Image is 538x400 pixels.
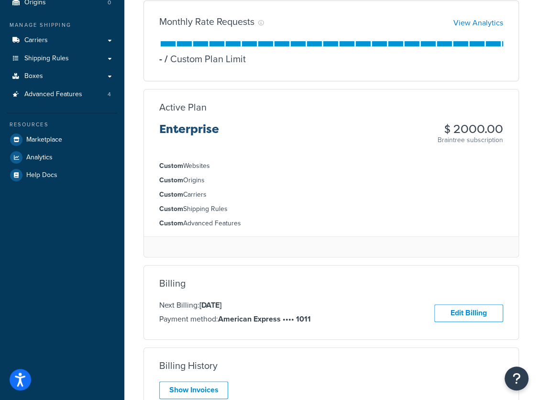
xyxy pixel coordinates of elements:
a: Marketplace [7,131,117,148]
a: Carriers [7,32,117,49]
a: Show Invoices [159,381,228,399]
p: Next Billing: [159,299,311,311]
strong: Custom [159,175,183,185]
a: Edit Billing [434,304,503,322]
li: Advanced Features [7,86,117,103]
p: Braintree subscription [438,135,503,145]
span: / [165,52,168,66]
span: Carriers [24,36,48,44]
a: Boxes [7,67,117,85]
span: Help Docs [26,171,57,179]
div: Manage Shipping [7,21,117,29]
strong: American Express •••• 1011 [218,313,311,324]
strong: Custom [159,161,183,171]
li: Carriers [159,189,503,200]
li: Advanced Features [159,218,503,229]
button: Open Resource Center [505,367,528,390]
span: 4 [108,90,111,99]
a: Shipping Rules [7,50,117,67]
p: Custom Plan Limit [162,52,246,66]
p: - [159,52,162,66]
h3: Billing History [159,360,218,371]
span: Analytics [26,154,53,162]
h3: Billing [159,278,186,289]
a: Analytics [7,149,117,166]
li: Origins [159,175,503,186]
span: Marketplace [26,136,62,144]
a: Advanced Features 4 [7,86,117,103]
h3: $ 2000.00 [438,123,503,135]
span: Boxes [24,72,43,80]
div: Resources [7,121,117,129]
strong: [DATE] [199,300,221,311]
strong: Custom [159,218,183,228]
span: Shipping Rules [24,55,69,63]
span: Advanced Features [24,90,82,99]
h3: Enterprise [159,123,219,143]
h3: Monthly Rate Requests [159,16,254,27]
h3: Active Plan [159,102,207,112]
li: Websites [159,161,503,171]
strong: Custom [159,189,183,200]
a: View Analytics [453,17,503,28]
a: Help Docs [7,167,117,184]
strong: Custom [159,204,183,214]
li: Shipping Rules [159,204,503,214]
p: Payment method: [159,313,311,325]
